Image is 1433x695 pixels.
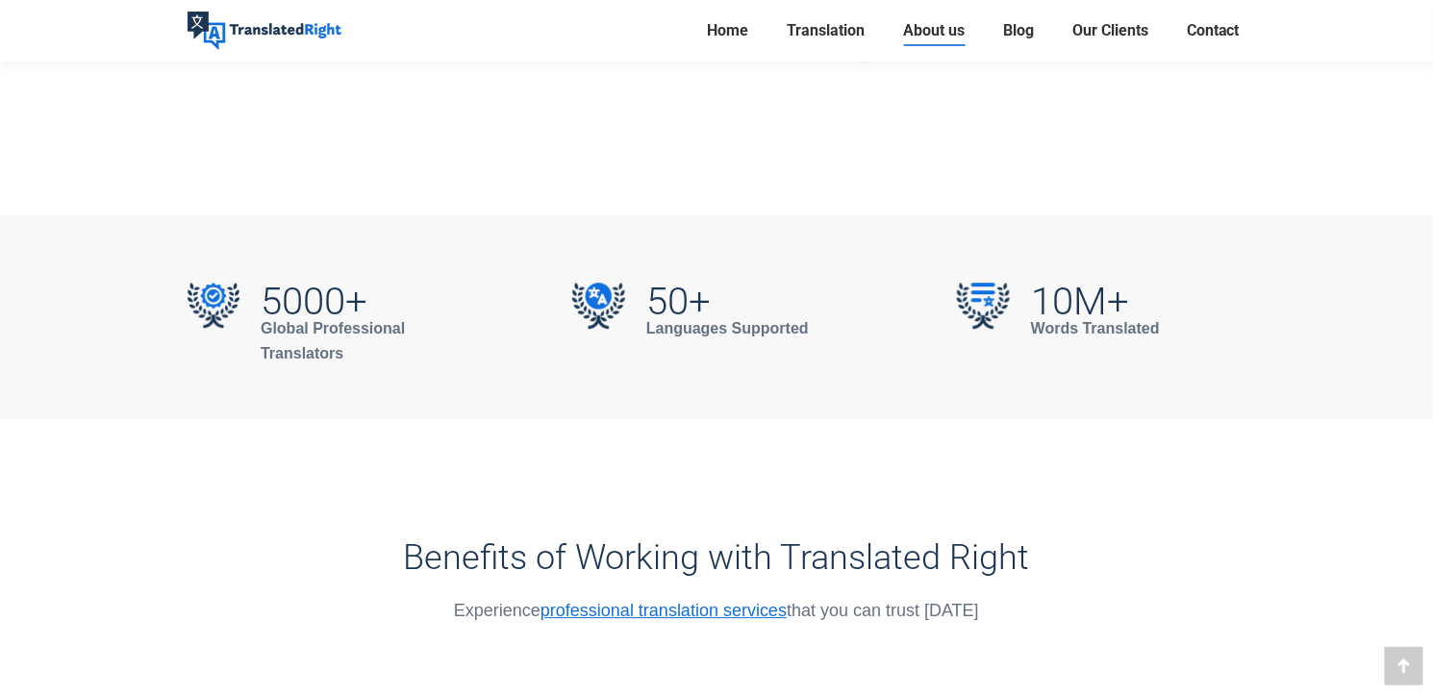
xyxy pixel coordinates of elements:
[646,287,809,316] h2: 50+
[261,287,476,316] h2: 5000+
[646,320,809,336] strong: Languages Supported
[1187,21,1240,40] span: Contact
[1003,21,1034,40] span: Blog
[1067,17,1154,44] a: Our Clients
[897,17,970,44] a: About us
[368,537,1064,578] h3: Benefits of Working with Translated Right
[1031,287,1160,316] h2: 10M+
[188,12,341,50] img: Translated Right
[1181,17,1245,44] a: Contact
[1072,21,1148,40] span: Our Clients
[572,283,625,329] img: 50+
[541,601,787,620] a: professional translation services
[707,21,748,40] span: Home
[1031,320,1160,336] strong: Words Translated
[261,320,405,361] strong: Global Professional Translators
[957,283,1010,329] img: 10M+
[787,21,865,40] span: Translation
[781,17,870,44] a: Translation
[903,21,965,40] span: About us
[368,597,1064,624] div: Experience that you can trust [DATE]
[997,17,1040,44] a: Blog
[188,283,239,328] img: 5000+
[701,17,754,44] a: Home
